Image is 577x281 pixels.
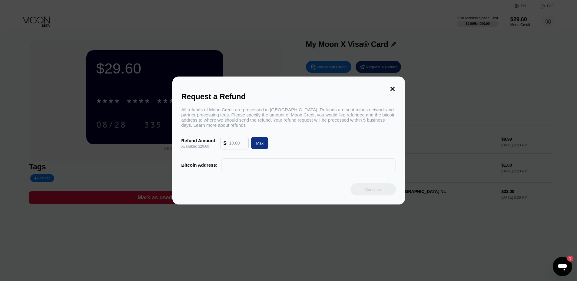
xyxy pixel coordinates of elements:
[181,92,396,101] div: Request a Refund
[256,141,264,146] div: Max
[553,257,572,276] iframe: Button to launch messaging window, 1 unread message
[229,137,245,149] input: 10.00
[181,162,217,168] div: Bitcoin Address:
[249,137,268,149] div: Max
[181,144,217,149] div: Available: $29.60
[181,138,217,143] div: Refund Amount:
[561,256,573,262] iframe: Number of unread messages
[181,107,396,128] div: All refunds of Moon Credit are processed in [GEOGRAPHIC_DATA]. Refunds are sent minus network and...
[194,123,246,128] span: Learn more about refunds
